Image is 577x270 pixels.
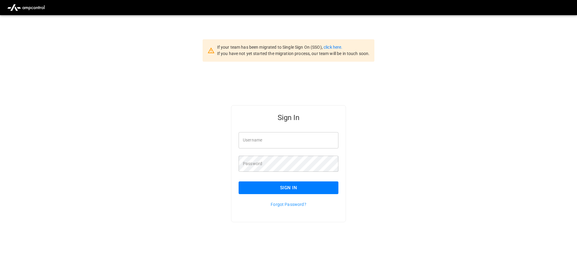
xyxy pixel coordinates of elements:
[217,45,324,50] span: If your team has been migrated to Single Sign On (SSO),
[5,2,47,13] img: ampcontrol.io logo
[239,201,338,207] p: Forgot Password?
[217,51,370,56] span: If you have not yet started the migration process, our team will be in touch soon.
[324,45,342,50] a: click here.
[239,181,338,194] button: Sign In
[239,113,338,122] h5: Sign In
